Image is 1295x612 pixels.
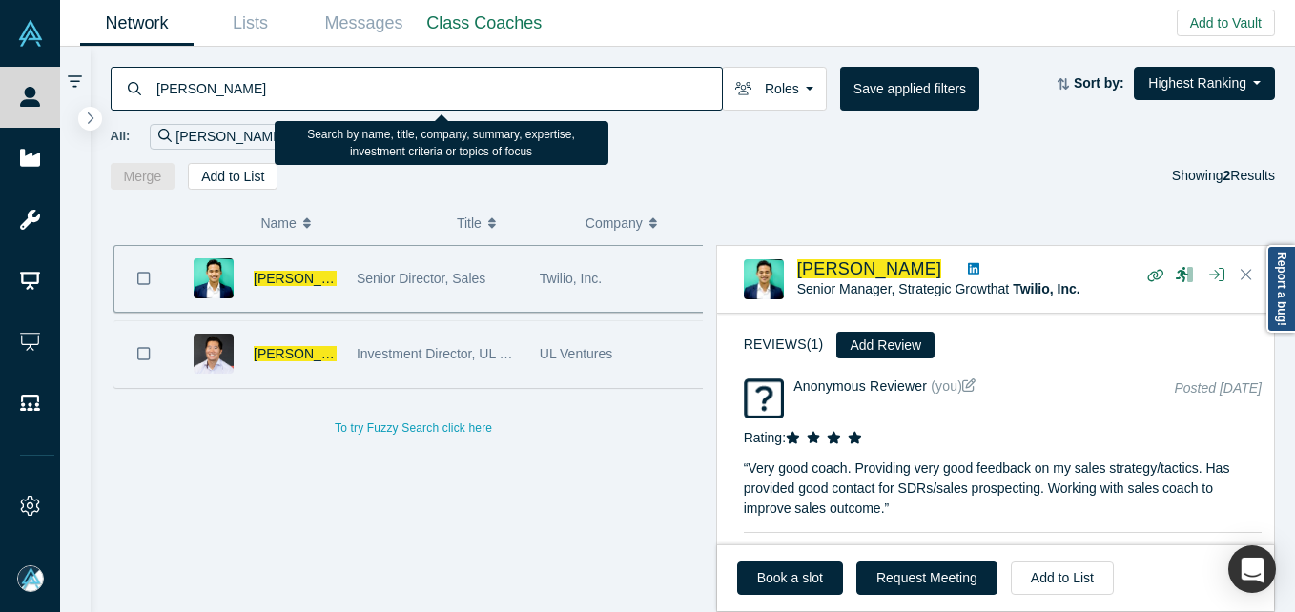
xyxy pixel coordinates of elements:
[1266,245,1295,333] a: Report a bug!
[194,334,234,374] img: Chris Park's Profile Image
[154,66,722,111] input: Search by name, title, company, summary, expertise, investment criteria or topics of focus
[1174,378,1262,418] div: Posted [DATE]
[1232,260,1261,291] button: Close
[540,346,613,361] span: UL Ventures
[744,378,784,418] img: Anonymous Reviewer
[737,561,843,595] a: Book a slot
[540,271,602,286] span: Twilio, Inc.
[927,378,976,394] small: (you)
[111,163,175,190] button: Merge
[722,67,827,111] button: Roles
[421,1,548,46] a: Class Coaches
[114,321,174,387] button: Bookmark
[457,203,565,243] button: Title
[150,124,308,150] div: [PERSON_NAME]
[111,127,131,146] span: All:
[17,565,44,592] img: Mia Scott's Account
[80,1,194,46] a: Network
[321,416,505,440] button: To try Fuzzy Search click here
[260,203,296,243] span: Name
[744,430,786,445] span: Rating:
[17,20,44,47] img: Alchemist Vault Logo
[797,281,1080,296] span: Senior Manager, Strategic Growth at
[856,561,997,595] button: Request Meeting
[254,346,363,361] a: [PERSON_NAME]
[1074,75,1124,91] strong: Sort by:
[254,271,363,286] a: [PERSON_NAME]
[1172,163,1275,190] div: Showing
[188,163,277,190] button: Add to List
[744,448,1262,519] p: “ Very good coach. Providing very good feedback on my sales strategy/tactics. Has provided good c...
[586,203,694,243] button: Company
[744,259,784,299] img: Chris Park's Profile Image
[1011,561,1114,595] button: Add to List
[793,378,1151,395] h4: Anonymous Reviewer
[1177,10,1275,36] button: Add to Vault
[307,1,421,46] a: Messages
[744,335,824,355] h3: Reviews (1)
[586,203,643,243] span: Company
[836,332,935,358] button: Add Review
[457,203,482,243] span: Title
[357,346,552,361] span: Investment Director, UL Ventures
[840,67,979,111] button: Save applied filters
[194,1,307,46] a: Lists
[357,271,485,286] span: Senior Director, Sales
[260,203,437,243] button: Name
[1223,168,1275,183] span: Results
[1134,67,1275,100] button: Highest Ranking
[1223,168,1231,183] strong: 2
[114,246,174,312] button: Bookmark
[285,126,299,148] button: Remove Filter
[1013,281,1080,296] a: Twilio, Inc.
[194,258,234,298] img: Chris Park's Profile Image
[797,259,942,278] a: [PERSON_NAME]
